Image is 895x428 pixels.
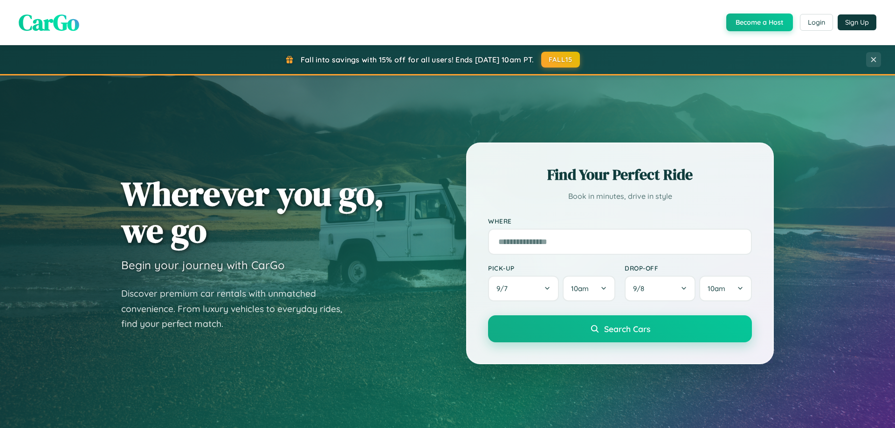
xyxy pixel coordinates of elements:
[488,164,752,185] h2: Find Your Perfect Ride
[19,7,79,38] span: CarGo
[301,55,534,64] span: Fall into savings with 15% off for all users! Ends [DATE] 10am PT.
[625,264,752,272] label: Drop-off
[488,190,752,203] p: Book in minutes, drive in style
[488,276,559,301] button: 9/7
[726,14,793,31] button: Become a Host
[800,14,833,31] button: Login
[708,284,725,293] span: 10am
[496,284,512,293] span: 9 / 7
[121,258,285,272] h3: Begin your journey with CarGo
[488,264,615,272] label: Pick-up
[488,217,752,225] label: Where
[633,284,649,293] span: 9 / 8
[563,276,615,301] button: 10am
[488,315,752,342] button: Search Cars
[121,175,384,249] h1: Wherever you go, we go
[571,284,589,293] span: 10am
[699,276,752,301] button: 10am
[625,276,695,301] button: 9/8
[838,14,876,30] button: Sign Up
[604,324,650,334] span: Search Cars
[541,52,580,68] button: FALL15
[121,286,354,332] p: Discover premium car rentals with unmatched convenience. From luxury vehicles to everyday rides, ...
